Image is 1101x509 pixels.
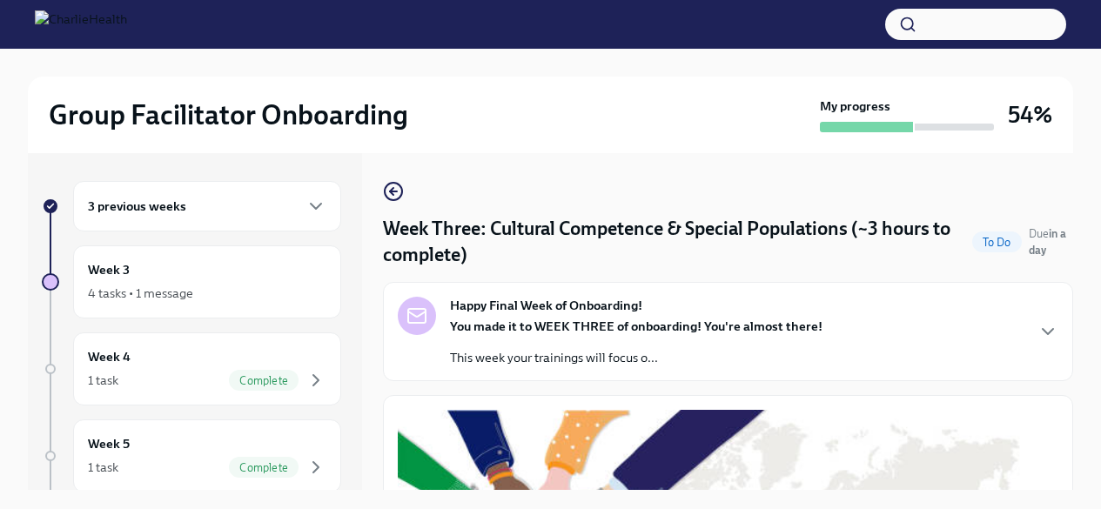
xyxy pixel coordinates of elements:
[383,216,965,268] h4: Week Three: Cultural Competence & Special Populations (~3 hours to complete)
[1029,225,1073,258] span: August 18th, 2025 10:00
[88,459,118,476] div: 1 task
[88,260,130,279] h6: Week 3
[229,374,299,387] span: Complete
[42,245,341,318] a: Week 34 tasks • 1 message
[820,97,890,115] strong: My progress
[1029,227,1066,257] span: Due
[42,332,341,405] a: Week 41 taskComplete
[88,372,118,389] div: 1 task
[88,347,131,366] h6: Week 4
[42,419,341,492] a: Week 51 taskComplete
[73,181,341,231] div: 3 previous weeks
[450,297,642,314] strong: Happy Final Week of Onboarding!
[88,434,130,453] h6: Week 5
[450,349,822,366] p: This week your trainings will focus o...
[1008,99,1052,131] h3: 54%
[88,285,193,302] div: 4 tasks • 1 message
[35,10,127,38] img: CharlieHealth
[450,318,822,334] strong: You made it to WEEK THREE of onboarding! You're almost there!
[229,461,299,474] span: Complete
[49,97,408,132] h2: Group Facilitator Onboarding
[88,197,186,216] h6: 3 previous weeks
[972,236,1022,249] span: To Do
